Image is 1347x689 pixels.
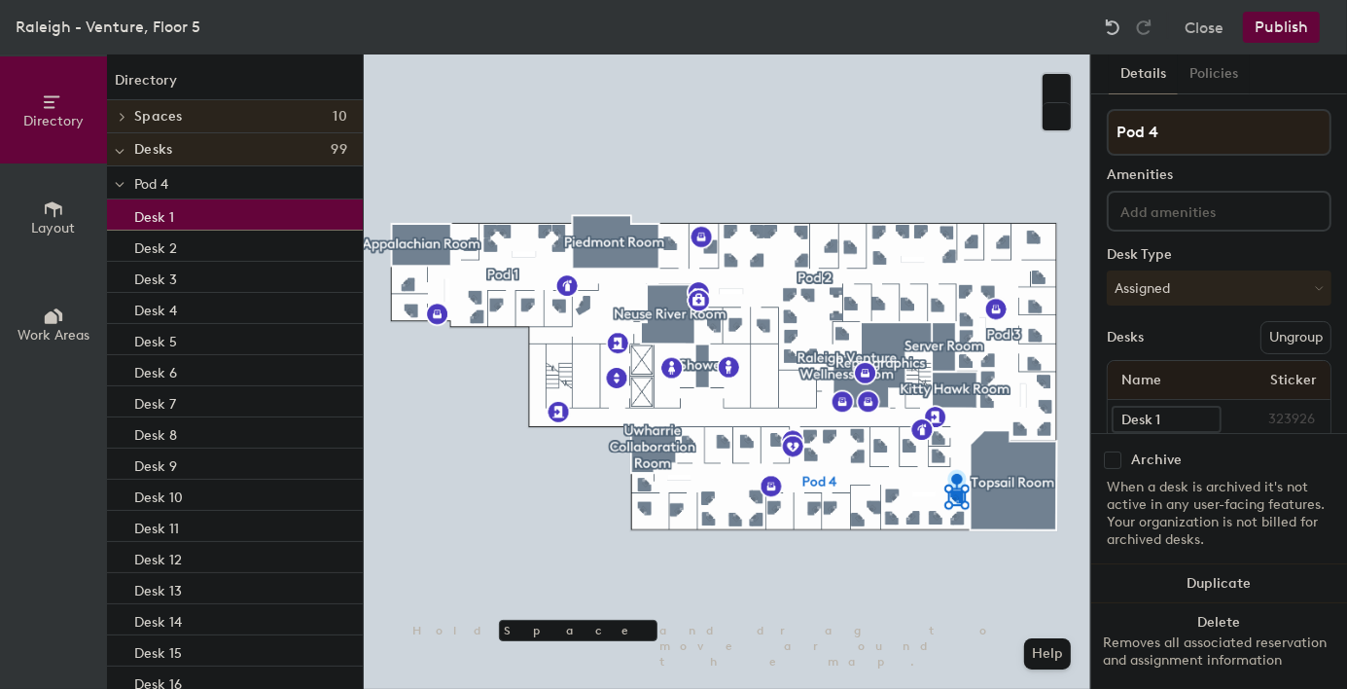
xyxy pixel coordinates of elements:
div: When a desk is archived it's not active in any user-facing features. Your organization is not bil... [1107,479,1331,549]
button: Assigned [1107,271,1331,306]
span: 99 [331,142,347,158]
p: Desk 11 [134,515,179,537]
div: Removes all associated reservation and assignment information [1103,635,1335,670]
input: Unnamed desk [1112,406,1222,433]
p: Desk 1 [134,203,174,226]
div: Amenities [1107,167,1331,183]
img: Undo [1103,18,1122,37]
span: Layout [32,220,76,236]
span: Work Areas [18,327,89,344]
span: Pod 4 [134,176,168,193]
button: Duplicate [1091,564,1347,603]
img: Redo [1134,18,1153,37]
p: Desk 6 [134,359,177,381]
p: Desk 5 [134,328,177,350]
p: Desk 12 [134,546,182,568]
button: Publish [1243,12,1320,43]
span: Sticker [1260,363,1327,398]
span: Name [1112,363,1171,398]
p: Desk 7 [134,390,176,413]
p: Desk 2 [134,235,177,257]
p: Desk 15 [134,639,182,662]
p: Desk 3 [134,266,177,288]
div: Raleigh - Venture, Floor 5 [16,15,200,39]
div: Desks [1107,330,1144,345]
div: Desk Type [1107,247,1331,263]
button: Details [1109,54,1178,94]
span: 323926 [1222,409,1327,430]
p: Desk 13 [134,577,182,599]
button: Ungroup [1260,321,1331,354]
span: Directory [23,113,84,129]
input: Add amenities [1117,199,1292,222]
p: Desk 10 [134,484,183,506]
button: Help [1024,638,1071,670]
button: Policies [1178,54,1250,94]
span: 10 [333,109,347,125]
span: Desks [134,142,172,158]
button: DeleteRemoves all associated reservation and assignment information [1091,603,1347,689]
h1: Directory [107,70,363,100]
p: Desk 14 [134,608,182,631]
button: Close [1185,12,1223,43]
div: Archive [1131,453,1182,468]
p: Desk 8 [134,421,177,444]
p: Desk 9 [134,453,177,475]
p: Desk 4 [134,297,177,319]
span: Spaces [134,109,183,125]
